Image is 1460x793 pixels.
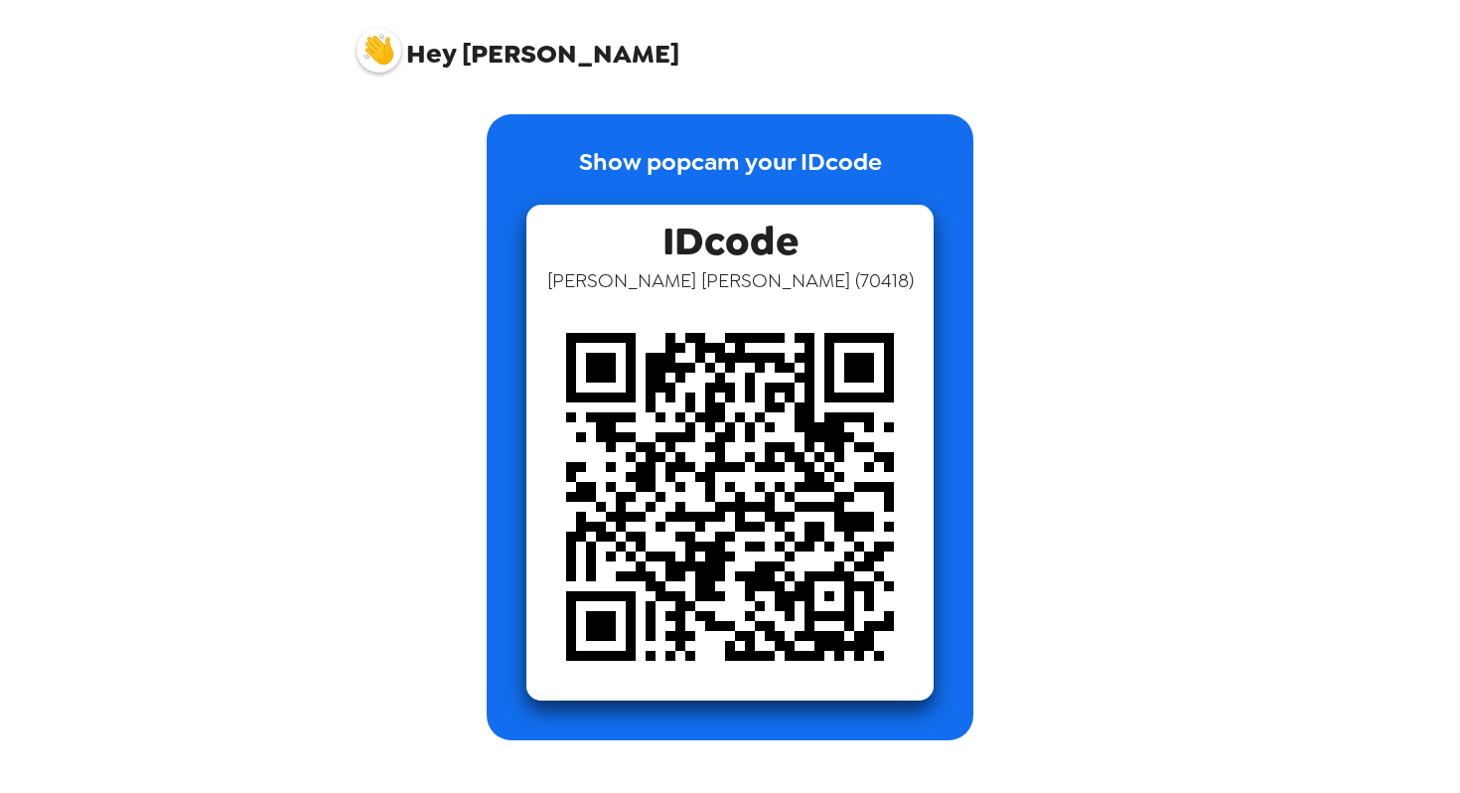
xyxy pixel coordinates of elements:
span: [PERSON_NAME] [357,18,679,68]
p: Show popcam your IDcode [579,144,882,205]
span: [PERSON_NAME] [PERSON_NAME] ( 70418 ) [547,267,914,293]
img: profile pic [357,28,401,73]
span: Hey [406,36,456,72]
img: qr code [526,293,934,701]
span: IDcode [662,205,799,267]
